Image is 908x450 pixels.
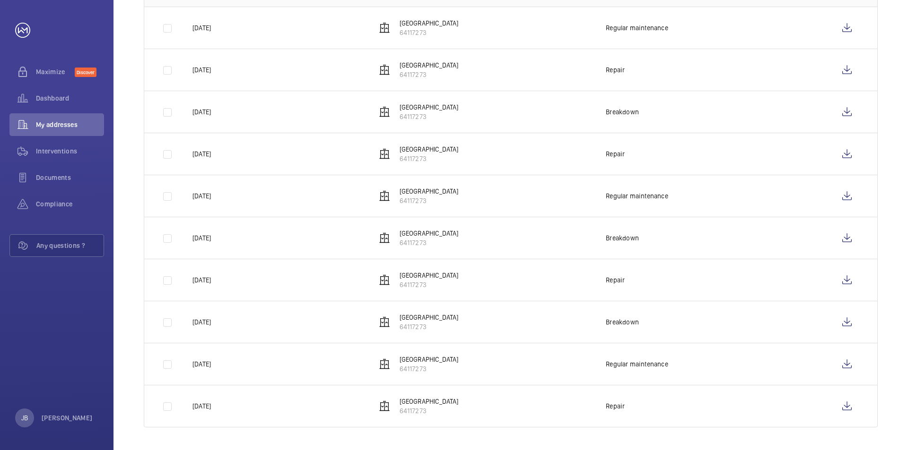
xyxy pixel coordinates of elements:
p: Repair [606,149,625,159]
p: Repair [606,275,625,285]
p: [DATE] [192,317,211,327]
p: [DATE] [192,107,211,117]
p: 64117273 [400,112,459,121]
p: 64117273 [400,238,459,247]
p: 64117273 [400,28,459,37]
p: Repair [606,65,625,75]
img: elevator.svg [379,274,390,286]
img: elevator.svg [379,22,390,34]
p: Repair [606,401,625,411]
p: 64117273 [400,70,459,79]
p: [DATE] [192,401,211,411]
p: [DATE] [192,275,211,285]
p: Breakdown [606,233,639,243]
p: 64117273 [400,154,459,163]
p: [DATE] [192,149,211,159]
img: elevator.svg [379,400,390,412]
img: elevator.svg [379,190,390,202]
p: Regular maintenance [606,191,668,201]
img: elevator.svg [379,232,390,244]
p: [DATE] [192,65,211,75]
p: [GEOGRAPHIC_DATA] [400,18,459,28]
p: [GEOGRAPHIC_DATA] [400,102,459,112]
p: [GEOGRAPHIC_DATA] [400,271,459,280]
span: Maximize [36,67,75,76]
p: JB [21,413,28,423]
p: [DATE] [192,233,211,243]
p: [GEOGRAPHIC_DATA] [400,60,459,70]
p: [DATE] [192,359,211,369]
p: Regular maintenance [606,359,668,369]
p: [GEOGRAPHIC_DATA] [400,355,459,364]
img: elevator.svg [379,64,390,76]
span: My addresses [36,120,104,129]
img: elevator.svg [379,106,390,118]
p: 64117273 [400,322,459,331]
p: 64117273 [400,280,459,289]
span: Dashboard [36,93,104,103]
p: [GEOGRAPHIC_DATA] [400,187,459,196]
p: Breakdown [606,317,639,327]
p: Breakdown [606,107,639,117]
span: Compliance [36,199,104,209]
img: elevator.svg [379,358,390,370]
p: [DATE] [192,191,211,201]
span: Any questions ? [36,241,104,250]
p: 64117273 [400,364,459,374]
img: elevator.svg [379,148,390,160]
span: Discover [75,68,96,77]
p: [DATE] [192,23,211,33]
img: elevator.svg [379,316,390,328]
p: [GEOGRAPHIC_DATA] [400,313,459,322]
p: 64117273 [400,196,459,205]
p: [GEOGRAPHIC_DATA] [400,397,459,406]
span: Documents [36,173,104,182]
p: Regular maintenance [606,23,668,33]
p: [PERSON_NAME] [42,413,93,423]
span: Interventions [36,146,104,156]
p: [GEOGRAPHIC_DATA] [400,144,459,154]
p: [GEOGRAPHIC_DATA] [400,229,459,238]
p: 64117273 [400,406,459,416]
